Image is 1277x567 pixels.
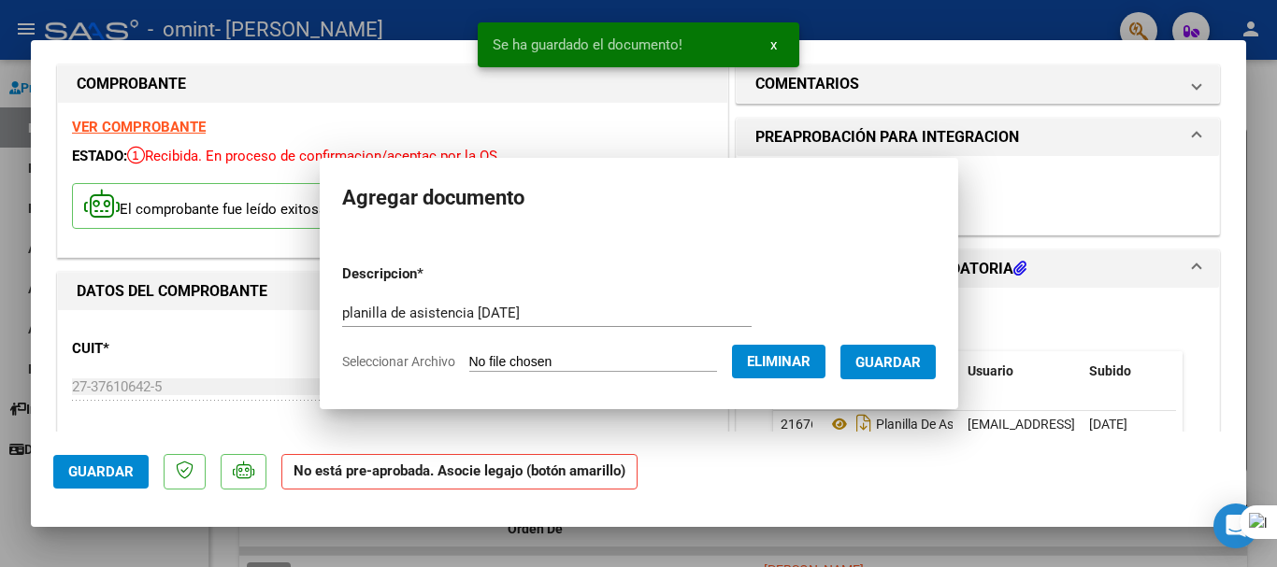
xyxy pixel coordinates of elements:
strong: DATOS DEL COMPROBANTE [77,282,267,300]
button: Guardar [53,455,149,489]
span: Usuario [968,363,1013,378]
mat-expansion-panel-header: DOCUMENTACIÓN RESPALDATORIA [737,250,1219,288]
span: [DATE] [1089,417,1127,432]
p: Descripcion [342,263,521,285]
h1: PREAPROBACIÓN PARA INTEGRACION [755,126,1019,149]
button: Guardar [840,345,936,379]
button: Eliminar [732,345,825,378]
p: CUIT [72,338,265,360]
datatable-header-cell: Subido [1082,351,1175,391]
span: Seleccionar Archivo [342,354,455,369]
div: PREAPROBACIÓN PARA INTEGRACION [737,156,1219,234]
i: Descargar documento [852,409,876,439]
span: ESTADO: [72,148,127,164]
span: Eliminar [747,353,811,370]
datatable-header-cell: Acción [1175,351,1269,391]
datatable-header-cell: Usuario [960,351,1082,391]
h2: Agregar documento [342,180,936,216]
a: VER COMPROBANTE [72,119,206,135]
span: 21676 [781,417,818,432]
span: Recibida. En proceso de confirmacion/aceptac por la OS. [127,148,501,164]
mat-expansion-panel-header: PREAPROBACIÓN PARA INTEGRACION [737,119,1219,156]
span: Subido [1089,363,1131,378]
p: El comprobante fue leído exitosamente. [72,183,381,229]
div: Open Intercom Messenger [1213,503,1258,548]
span: Planilla De Asistencia [DATE] [827,417,1040,432]
span: Guardar [68,463,134,480]
span: Se ha guardado el documento! [493,35,682,54]
strong: No está pre-aprobada. Asocie legajo (botón amarillo) [281,454,638,490]
span: x [770,36,777,53]
span: Guardar [855,354,921,371]
mat-expansion-panel-header: COMENTARIOS [737,65,1219,103]
strong: COMPROBANTE [77,75,186,92]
